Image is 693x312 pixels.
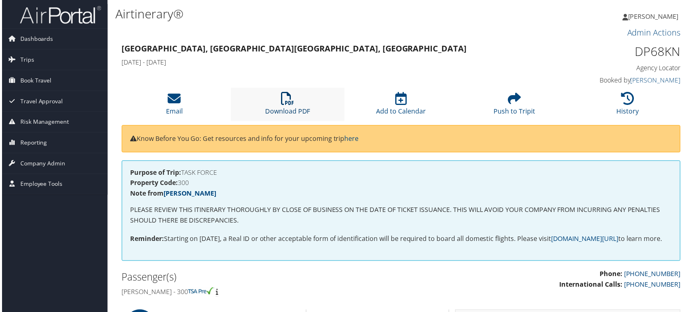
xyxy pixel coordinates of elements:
span: Employee Tools [18,175,61,195]
a: [PHONE_NUMBER] [625,281,682,290]
h1: Airtinerary® [114,5,497,22]
span: Book Travel [18,71,50,91]
strong: Purpose of Trip: [129,169,180,178]
span: Travel Approval [18,91,61,112]
span: Risk Management [18,112,67,133]
p: Starting on [DATE], a Real ID or other acceptable form of identification will be required to boar... [129,235,673,245]
span: Dashboards [18,29,51,49]
a: Push to Tripit [494,97,536,116]
span: Company Admin [18,154,64,174]
p: Know Before You Go: Get resources and info for your upcoming trip [129,134,673,145]
p: PLEASE REVIEW THIS ITINERARY THOROUGHLY BY CLOSE OF BUSINESS ON THE DATE OF TICKET ISSUANCE. THIS... [129,206,673,227]
h4: 300 [129,181,673,187]
a: here [344,135,359,144]
span: [PERSON_NAME] [629,12,680,21]
span: Trips [18,50,32,70]
strong: Note from [129,190,215,199]
a: Download PDF [265,97,310,116]
h4: Booked by [551,76,682,85]
h4: Agency Locator [551,64,682,73]
a: [PHONE_NUMBER] [625,271,682,280]
h4: [PERSON_NAME] - 300 [120,289,395,298]
h4: [DATE] - [DATE] [120,58,538,67]
a: History [618,97,640,116]
strong: Phone: [601,271,624,280]
strong: International Calls: [560,281,624,290]
a: Email [165,97,182,116]
span: Reporting [18,133,45,154]
img: tsa-precheck.png [187,289,213,296]
a: [DOMAIN_NAME][URL] [552,235,620,244]
strong: Property Code: [129,179,177,188]
a: [PERSON_NAME] [632,76,682,85]
img: airportal-logo.png [18,5,100,25]
a: [PERSON_NAME] [624,4,688,29]
strong: Reminder: [129,235,163,244]
h1: DP68KN [551,43,682,60]
a: [PERSON_NAME] [162,190,215,199]
a: Add to Calendar [376,97,426,116]
h4: TASK FORCE [129,170,673,176]
h2: Passenger(s) [120,272,395,285]
a: Admin Actions [629,27,682,38]
strong: [GEOGRAPHIC_DATA], [GEOGRAPHIC_DATA] [GEOGRAPHIC_DATA], [GEOGRAPHIC_DATA] [120,43,467,54]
